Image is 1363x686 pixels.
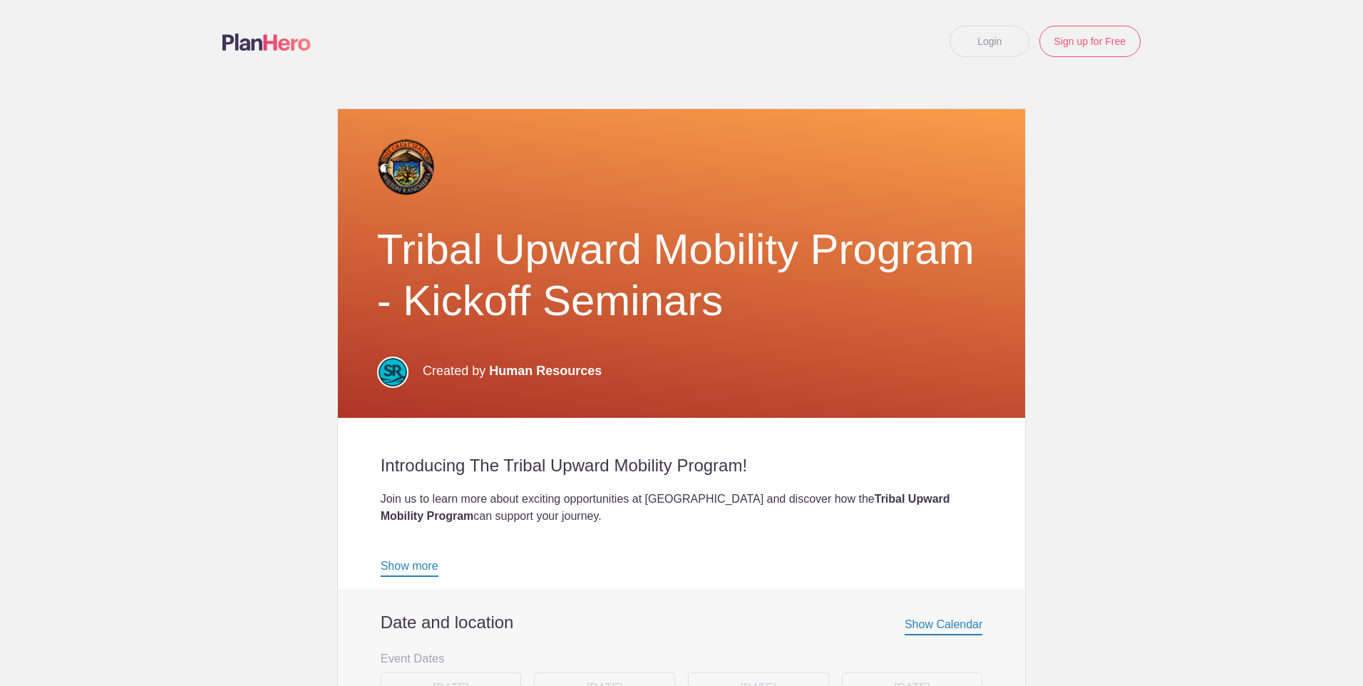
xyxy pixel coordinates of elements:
img: Logo main planhero [222,34,311,51]
a: Login [950,26,1029,57]
a: Show more [381,560,438,577]
img: Tribal logo slider [377,138,434,195]
img: Filled in color [377,357,408,388]
div: 📝 Please be sure to include your when registering. [381,542,983,576]
p: Created by [423,355,602,386]
h2: Introducing The Tribal Upward Mobility Program! [381,455,983,476]
a: Sign up for Free [1039,26,1141,57]
h3: Event Dates [381,647,983,669]
strong: Tribal Upward Mobility Program [381,493,950,522]
span: Human Resources [489,364,602,378]
h2: Date and location [381,612,983,633]
span: Show Calendar [905,618,982,635]
div: Join us to learn more about exciting opportunities at [GEOGRAPHIC_DATA] and discover how the can ... [381,491,983,525]
h1: Tribal Upward Mobility Program - Kickoff Seminars [377,224,987,327]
